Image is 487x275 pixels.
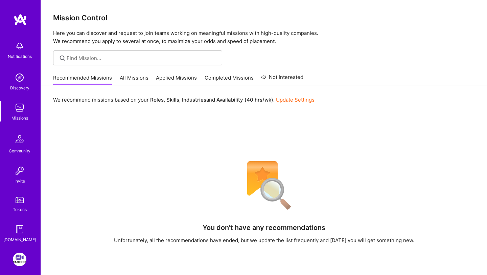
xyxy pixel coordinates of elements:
div: Tokens [13,206,27,213]
p: Here you can discover and request to join teams working on meaningful missions with high-quality ... [53,29,475,45]
img: No Results [235,157,293,214]
img: logo [14,14,27,26]
b: Availability (40 hrs/wk) [216,97,273,103]
img: bell [13,39,26,53]
h4: You don't have any recommendations [203,224,325,232]
b: Skills [166,97,179,103]
a: Applied Missions [156,74,197,85]
a: Update Settings [276,97,315,103]
b: Industries [182,97,206,103]
div: Community [9,147,30,154]
input: Find Mission... [67,55,217,62]
i: icon SearchGrey [59,54,66,62]
div: Discovery [10,84,29,91]
img: tokens [16,197,24,203]
h3: Mission Control [53,14,475,22]
div: Invite [15,177,25,185]
div: [DOMAIN_NAME] [3,236,36,243]
img: guide book [13,223,26,236]
p: We recommend missions based on your , , and . [53,96,315,103]
a: Recommended Missions [53,74,112,85]
a: Completed Missions [205,74,254,85]
img: Community [11,131,28,147]
div: Missions [11,114,28,122]
a: FanFest: Media Engagement Platform [11,253,28,266]
a: Not Interested [261,73,303,85]
img: Invite [13,164,26,177]
div: Unfortunately, all the recommendations have ended, but we update the list frequently and [DATE] y... [114,237,414,244]
img: FanFest: Media Engagement Platform [13,253,26,266]
b: Roles [150,97,164,103]
a: All Missions [120,74,148,85]
img: discovery [13,71,26,84]
div: Notifications [8,53,32,60]
img: teamwork [13,101,26,114]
